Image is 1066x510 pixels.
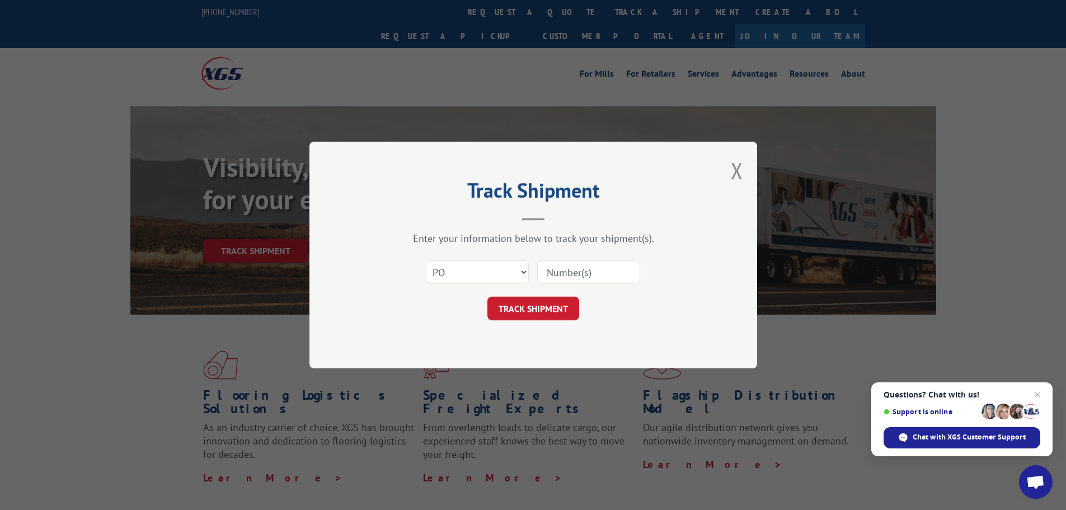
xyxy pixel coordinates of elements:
div: Enter your information below to track your shipment(s). [365,232,701,245]
span: Questions? Chat with us! [884,390,1040,399]
span: Chat with XGS Customer Support [913,432,1026,442]
div: Open chat [1019,465,1053,499]
span: Close chat [1031,388,1044,401]
button: TRACK SHIPMENT [487,297,579,320]
div: Chat with XGS Customer Support [884,427,1040,448]
span: Support is online [884,408,978,416]
button: Close modal [731,156,743,185]
input: Number(s) [537,260,640,284]
h2: Track Shipment [365,183,701,204]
